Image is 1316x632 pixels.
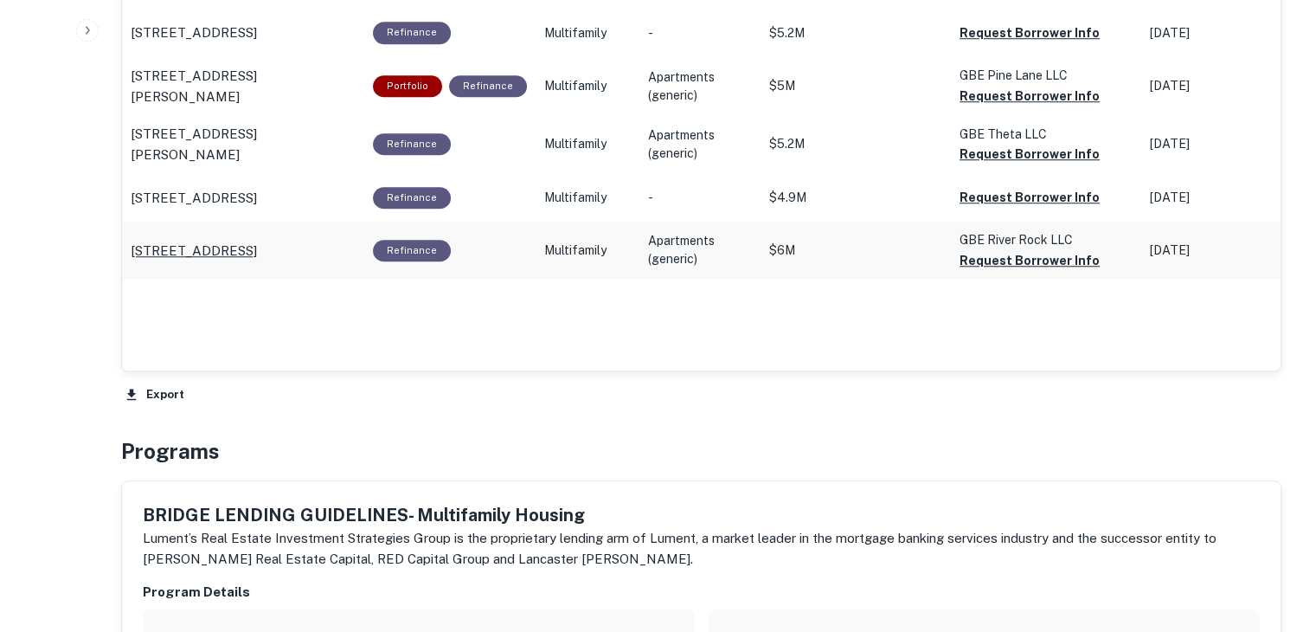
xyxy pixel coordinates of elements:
[960,66,1133,85] p: GBE Pine Lane LLC
[544,189,631,207] p: Multifamily
[960,187,1100,208] button: Request Borrower Info
[1150,77,1306,95] p: [DATE]
[373,22,451,43] div: This loan purpose was for refinancing
[121,382,189,408] button: Export
[1150,242,1306,260] p: [DATE]
[131,23,356,43] a: [STREET_ADDRESS]
[131,241,356,261] a: [STREET_ADDRESS]
[648,232,752,268] p: Apartments (generic)
[769,189,942,207] p: $4.9M
[373,75,442,97] div: This is a portfolio loan with 2 properties
[131,188,257,209] p: [STREET_ADDRESS]
[373,187,451,209] div: This loan purpose was for refinancing
[648,68,752,105] p: Apartments (generic)
[960,230,1133,249] p: GBE River Rock LLC
[648,24,752,42] p: -
[544,135,631,153] p: Multifamily
[131,124,356,164] a: [STREET_ADDRESS][PERSON_NAME]
[1150,135,1306,153] p: [DATE]
[143,583,1260,603] h6: Program Details
[769,242,942,260] p: $6M
[769,24,942,42] p: $5.2M
[769,77,942,95] p: $5M
[544,24,631,42] p: Multifamily
[769,135,942,153] p: $5.2M
[544,77,631,95] p: Multifamily
[131,241,257,261] p: [STREET_ADDRESS]
[648,189,752,207] p: -
[1229,493,1316,577] iframe: Chat Widget
[960,144,1100,164] button: Request Borrower Info
[121,435,220,467] h4: Programs
[143,528,1260,569] p: Lument’s Real Estate Investment Strategies Group is the proprietary lending arm of Lument, a mark...
[960,250,1100,271] button: Request Borrower Info
[131,188,356,209] a: [STREET_ADDRESS]
[960,86,1100,106] button: Request Borrower Info
[373,133,451,155] div: This loan purpose was for refinancing
[143,502,1260,528] h5: BRIDGE LENDING GUIDELINES- Multifamily Housing
[373,240,451,261] div: This loan purpose was for refinancing
[544,242,631,260] p: Multifamily
[1150,189,1306,207] p: [DATE]
[960,125,1133,144] p: GBE Theta LLC
[1150,24,1306,42] p: [DATE]
[131,23,257,43] p: [STREET_ADDRESS]
[648,126,752,163] p: Apartments (generic)
[131,66,356,106] a: [STREET_ADDRESS][PERSON_NAME]
[449,75,527,97] div: This loan purpose was for refinancing
[960,23,1100,43] button: Request Borrower Info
